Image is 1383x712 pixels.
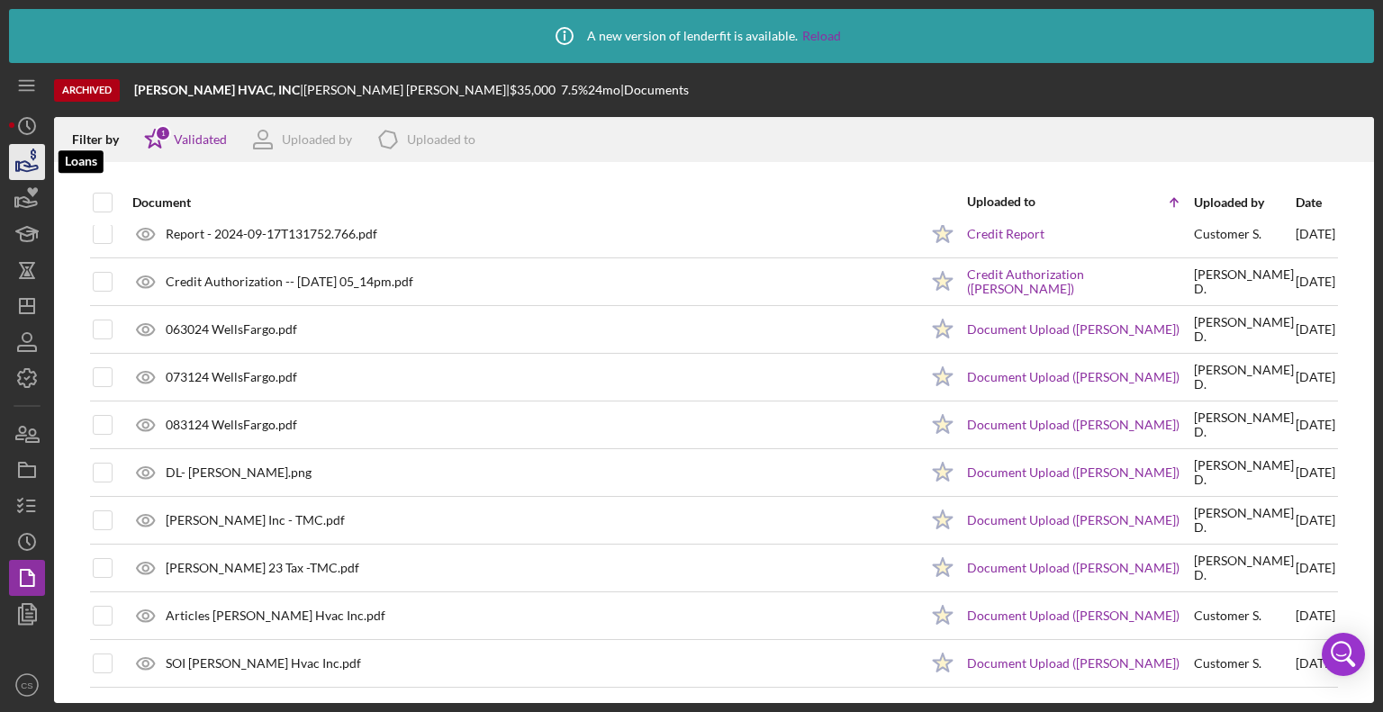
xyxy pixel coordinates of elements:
a: Document Upload ([PERSON_NAME]) [967,608,1180,623]
div: Archived [54,79,120,102]
div: [DATE] [1296,593,1335,638]
div: [DATE] [1296,259,1335,304]
div: | [134,83,303,97]
div: [DATE] [1296,212,1335,257]
div: [PERSON_NAME] D . [1194,506,1294,535]
div: [DATE] [1296,307,1335,352]
div: Credit Authorization -- [DATE] 05_14pm.pdf [166,275,413,289]
div: Uploaded to [407,132,475,147]
div: [PERSON_NAME] 23 Tax -TMC.pdf [166,561,359,575]
div: Articles [PERSON_NAME] Hvac Inc.pdf [166,608,385,623]
a: Document Upload ([PERSON_NAME]) [967,418,1180,432]
div: [DATE] [1296,545,1335,590]
div: Customer S . [1194,227,1261,241]
div: Date [1296,195,1335,210]
div: Uploaded to [967,194,1080,209]
div: [DATE] [1296,450,1335,495]
div: SOI [PERSON_NAME] Hvac Inc.pdf [166,656,361,671]
div: Document [132,195,918,210]
div: Report - 2024-09-17T131752.766.pdf [166,227,377,241]
div: [DATE] [1296,498,1335,543]
div: 7.5 % [561,83,588,97]
div: [PERSON_NAME] D . [1194,363,1294,392]
div: [PERSON_NAME] [PERSON_NAME] | [303,83,510,97]
a: Reload [802,29,841,43]
a: Document Upload ([PERSON_NAME]) [967,561,1180,575]
div: [PERSON_NAME] D . [1194,458,1294,487]
div: Customer S . [1194,656,1261,671]
div: 1 [155,125,171,141]
a: Document Upload ([PERSON_NAME]) [967,322,1180,337]
div: 063024 WellsFargo.pdf [166,322,297,337]
button: CS [9,667,45,703]
div: | Documents [620,83,689,97]
a: Credit Authorization ([PERSON_NAME]) [967,267,1192,296]
a: Document Upload ([PERSON_NAME]) [967,656,1180,671]
a: Credit Report [967,227,1044,241]
div: [PERSON_NAME] Inc - TMC.pdf [166,513,345,527]
text: CS [21,680,32,690]
div: Uploaded by [1194,195,1294,210]
div: Uploaded by [282,132,352,147]
div: DL- [PERSON_NAME].png [166,465,312,480]
div: [PERSON_NAME] D . [1194,554,1294,582]
div: $35,000 [510,83,561,97]
div: [DATE] [1296,402,1335,447]
a: Document Upload ([PERSON_NAME]) [967,465,1180,480]
div: [DATE] [1296,641,1335,686]
div: Customer S . [1194,608,1261,623]
div: Filter by [72,132,132,147]
div: [DATE] [1296,355,1335,400]
div: 073124 WellsFargo.pdf [166,370,297,384]
b: [PERSON_NAME] HVAC, INC [134,82,300,97]
div: Validated [174,132,227,147]
div: [PERSON_NAME] D . [1194,315,1294,344]
a: Document Upload ([PERSON_NAME]) [967,513,1180,527]
div: 083124 WellsFargo.pdf [166,418,297,432]
div: [PERSON_NAME] D . [1194,410,1294,439]
div: Open Intercom Messenger [1322,633,1365,676]
div: 24 mo [588,83,620,97]
div: [PERSON_NAME] D . [1194,267,1294,296]
a: Document Upload ([PERSON_NAME]) [967,370,1180,384]
div: A new version of lenderfit is available. [542,14,841,59]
